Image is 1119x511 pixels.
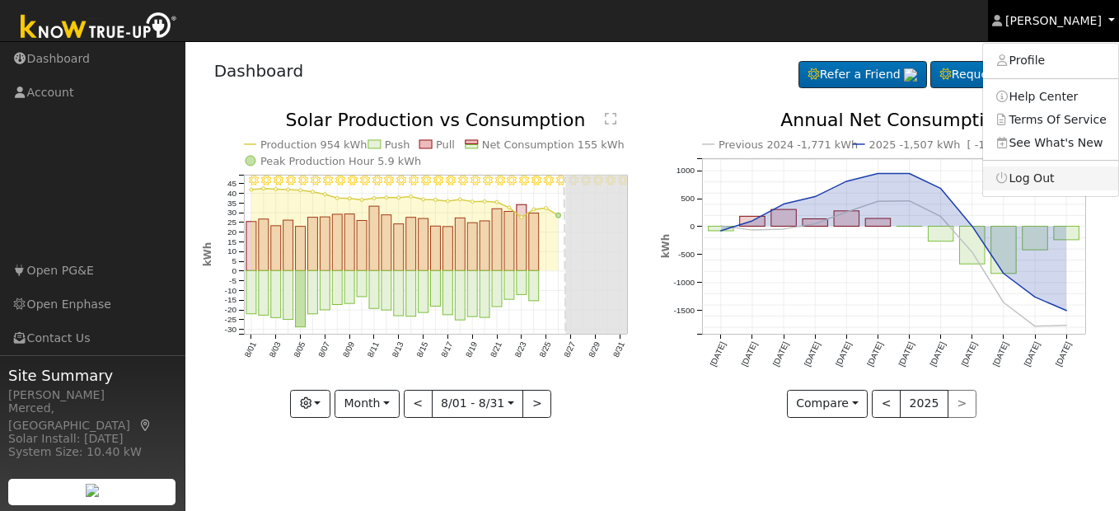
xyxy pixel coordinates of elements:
rect: onclick="" [517,271,527,295]
i: 8/18 - Clear [458,176,468,185]
circle: onclick="" [875,198,882,204]
rect: onclick="" [418,218,428,270]
circle: onclick="" [311,190,314,194]
circle: onclick="" [938,213,944,220]
i: 8/03 - Clear [274,176,283,185]
circle: onclick="" [348,197,351,200]
div: Solar Install: [DATE] [8,430,176,448]
text: [DATE] [1054,340,1073,368]
a: Help Center [983,85,1118,108]
circle: onclick="" [1032,294,1038,301]
circle: onclick="" [718,227,724,234]
circle: onclick="" [906,198,913,204]
i: 8/12 - Clear [384,176,394,185]
text: 8/21 [489,340,503,359]
rect: onclick="" [1054,227,1079,240]
i: 8/14 - Clear [409,176,419,185]
rect: onclick="" [382,271,391,311]
img: retrieve [904,68,917,82]
text: 500 [681,194,695,203]
circle: onclick="" [844,178,850,185]
rect: onclick="" [455,271,465,321]
rect: onclick="" [283,220,293,270]
i: 8/11 - Clear [372,176,382,185]
text: 15 [227,237,236,246]
circle: onclick="" [969,249,976,255]
i: 8/05 - Clear [298,176,308,185]
circle: onclick="" [433,199,437,202]
text: [DATE] [803,340,822,368]
text: Net Consumption 155 kWh [482,138,625,151]
text:  [605,112,616,125]
circle: onclick="" [360,199,363,202]
text: 35 [227,199,236,208]
circle: onclick="" [249,188,252,191]
rect: onclick="" [246,222,256,271]
rect: onclick="" [771,209,797,226]
rect: onclick="" [834,211,859,227]
rect: onclick="" [295,227,305,271]
text: 8/11 [365,340,380,359]
i: 8/23 - Clear [519,176,529,185]
rect: onclick="" [492,271,502,307]
rect: onclick="" [504,212,514,271]
circle: onclick="" [261,187,265,190]
i: 8/09 - Clear [347,176,357,185]
text: Pull [436,138,455,151]
circle: onclick="" [495,200,499,204]
text: Solar Production vs Consumption [285,110,585,130]
circle: onclick="" [1064,307,1070,314]
rect: onclick="" [529,271,539,302]
text: 8/09 [341,340,356,359]
rect: onclick="" [455,218,465,271]
circle: onclick="" [298,189,302,192]
circle: onclick="" [938,185,944,192]
text: 40 [227,189,236,198]
circle: onclick="" [1064,322,1070,329]
circle: onclick="" [532,208,536,211]
i: 8/21 - MostlyClear [494,176,504,185]
circle: onclick="" [446,199,449,203]
rect: onclick="" [442,271,452,316]
button: < [404,390,433,418]
rect: onclick="" [709,227,734,232]
rect: onclick="" [529,213,539,271]
button: > [522,390,551,418]
rect: onclick="" [246,271,256,314]
circle: onclick="" [483,200,486,204]
text: -1500 [673,306,695,315]
text: 5 [232,257,236,266]
text: [DATE] [771,340,790,368]
rect: onclick="" [320,217,330,270]
text: -30 [224,325,236,334]
img: Know True-Up [12,9,185,46]
rect: onclick="" [332,271,342,305]
i: 8/04 - Clear [286,176,296,185]
circle: onclick="" [969,223,976,230]
rect: onclick="" [344,214,354,271]
circle: onclick="" [780,226,787,232]
text: 8/31 [611,340,626,359]
text: Production 954 kWh [260,138,368,151]
rect: onclick="" [357,221,367,271]
text: 8/13 [390,340,405,359]
text: -5 [229,276,236,285]
i: 8/06 - Clear [311,176,321,185]
rect: onclick="" [517,204,527,270]
rect: onclick="" [929,227,954,241]
rect: onclick="" [295,271,305,327]
text: 8/15 [414,340,429,359]
text: 0 [690,222,695,231]
i: 8/16 - Clear [433,176,443,185]
circle: onclick="" [555,213,560,218]
circle: onclick="" [875,171,882,177]
text: 8/29 [587,340,602,359]
text: [DATE] [991,340,1010,368]
text: -10 [224,286,236,295]
rect: onclick="" [332,214,342,270]
rect: onclick="" [467,223,477,270]
circle: onclick="" [718,223,724,229]
button: 8/01 - 8/31 [432,390,524,418]
a: Log Out [983,166,1118,190]
text: 45 [227,179,236,188]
